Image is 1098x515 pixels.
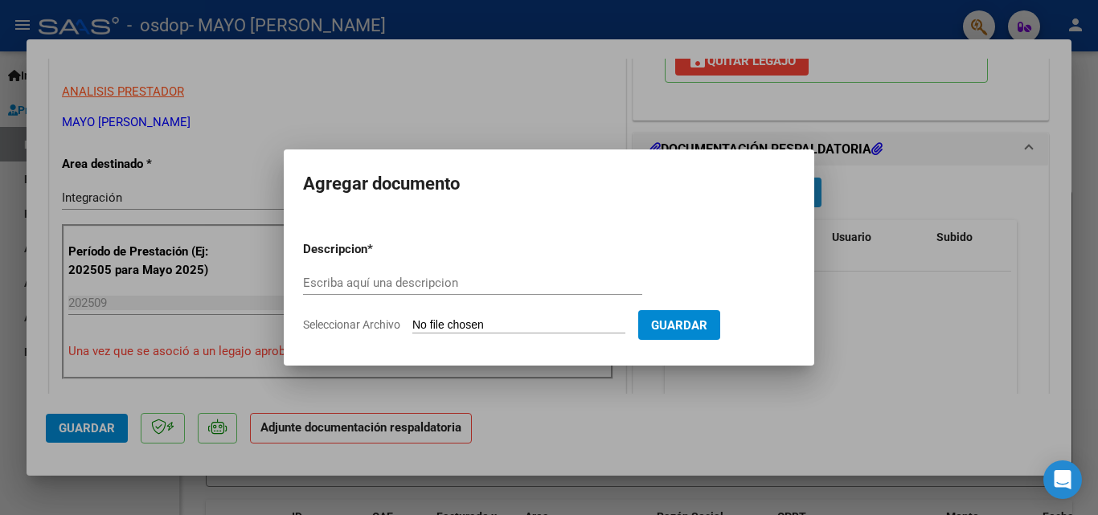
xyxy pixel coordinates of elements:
p: Descripcion [303,240,451,259]
h2: Agregar documento [303,169,795,199]
button: Guardar [638,310,720,340]
div: Open Intercom Messenger [1043,460,1082,499]
span: Seleccionar Archivo [303,318,400,331]
span: Guardar [651,318,707,333]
